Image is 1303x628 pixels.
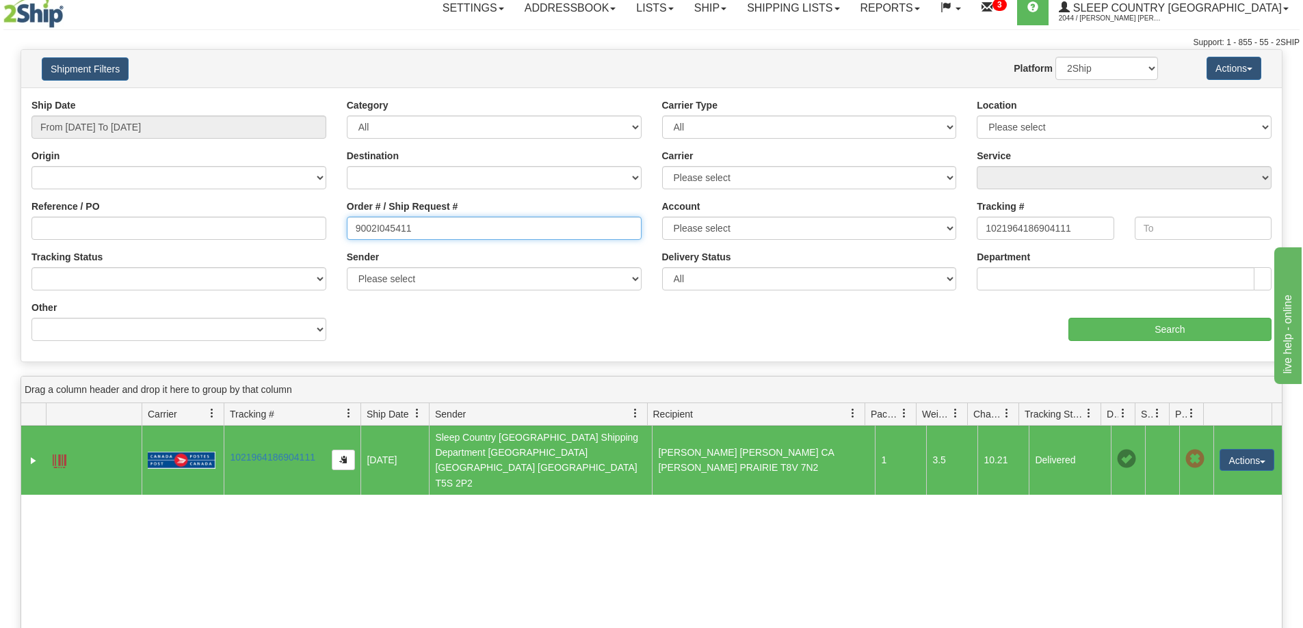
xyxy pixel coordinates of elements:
label: Account [662,200,700,213]
iframe: chat widget [1272,244,1302,383]
a: Delivery Status filter column settings [1111,402,1135,425]
button: Shipment Filters [42,57,129,81]
span: Pickup Status [1175,407,1187,421]
td: [DATE] [360,426,429,495]
td: 10.21 [977,426,1029,495]
label: Other [31,301,57,314]
span: Ship Date [367,407,408,421]
a: Sender filter column settings [624,402,647,425]
label: Ship Date [31,98,76,112]
div: live help - online [10,8,127,25]
label: Origin [31,149,60,163]
a: Packages filter column settings [893,402,916,425]
label: Service [977,149,1011,163]
button: Copy to clipboard [332,450,355,470]
label: Department [977,250,1030,264]
label: Location [977,98,1016,112]
span: 2044 / [PERSON_NAME] [PERSON_NAME] [1059,12,1161,25]
span: Delivery Status [1107,407,1118,421]
label: Category [347,98,389,112]
label: Destination [347,149,399,163]
label: Platform [1014,62,1053,75]
a: Shipment Issues filter column settings [1146,402,1169,425]
a: Weight filter column settings [944,402,967,425]
label: Sender [347,250,379,264]
a: Ship Date filter column settings [406,402,429,425]
label: Tracking Status [31,250,103,264]
span: Shipment Issues [1141,407,1153,421]
a: Expand [27,454,40,467]
a: Carrier filter column settings [200,402,224,425]
label: Carrier Type [662,98,718,112]
span: Packages [871,407,899,421]
div: grid grouping header [21,377,1282,403]
label: Tracking # [977,200,1024,213]
a: Label [53,448,66,470]
input: From [977,217,1114,240]
td: [PERSON_NAME] [PERSON_NAME] CA [PERSON_NAME] PRAIRIE T8V 7N2 [652,426,875,495]
label: Order # / Ship Request # [347,200,458,213]
span: Tracking # [230,407,274,421]
label: Reference / PO [31,200,100,213]
span: Recipient [653,407,693,421]
span: Pickup Not Assigned [1185,450,1205,469]
span: On time [1117,450,1136,469]
input: To [1135,217,1272,240]
button: Actions [1220,449,1274,471]
td: 1 [875,426,926,495]
span: Charge [973,407,1002,421]
img: 20 - Canada Post [148,452,215,469]
a: Tracking # filter column settings [337,402,360,425]
span: Weight [922,407,951,421]
a: Pickup Status filter column settings [1180,402,1203,425]
a: Recipient filter column settings [841,402,865,425]
span: Tracking Status [1025,407,1084,421]
input: Search [1068,318,1272,341]
a: Tracking Status filter column settings [1077,402,1101,425]
span: Carrier [148,407,177,421]
td: Delivered [1029,426,1111,495]
label: Delivery Status [662,250,731,264]
button: Actions [1207,57,1261,80]
div: Support: 1 - 855 - 55 - 2SHIP [3,37,1300,49]
span: Sleep Country [GEOGRAPHIC_DATA] [1070,2,1282,14]
span: Sender [435,407,466,421]
a: Charge filter column settings [995,402,1018,425]
a: 1021964186904111 [230,452,315,463]
label: Carrier [662,149,694,163]
td: 3.5 [926,426,977,495]
td: Sleep Country [GEOGRAPHIC_DATA] Shipping Department [GEOGRAPHIC_DATA] [GEOGRAPHIC_DATA] [GEOGRAPH... [429,426,652,495]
